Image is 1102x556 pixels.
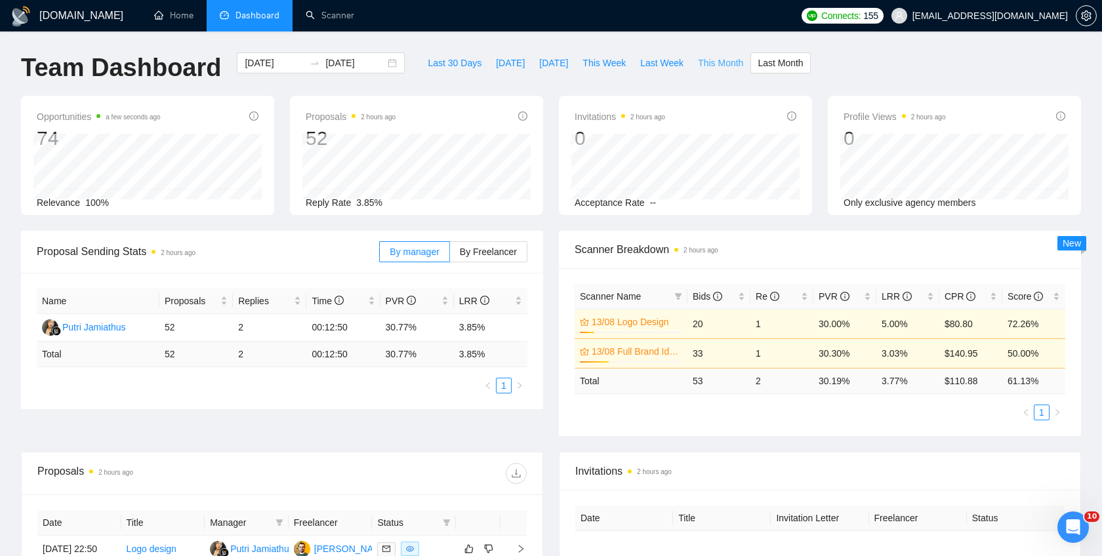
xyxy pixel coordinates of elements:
[532,52,575,73] button: [DATE]
[480,296,489,305] span: info-circle
[380,314,454,342] td: 30.77%
[1076,10,1097,21] a: setting
[464,544,474,554] span: like
[633,52,691,73] button: Last Week
[1057,511,1089,543] iframe: Intercom live chat
[484,382,492,389] span: left
[356,197,382,208] span: 3.85%
[106,113,160,121] time: a few seconds ago
[911,113,946,121] time: 2 hours ago
[37,126,161,151] div: 74
[210,515,270,530] span: Manager
[165,294,218,308] span: Proposals
[592,315,680,329] a: 13/08 Logo Design
[1002,309,1065,338] td: 72.26%
[245,56,304,70] input: Start date
[480,378,496,393] button: left
[518,111,527,121] span: info-circle
[1034,292,1043,301] span: info-circle
[506,468,526,479] span: download
[1056,111,1065,121] span: info-circle
[939,338,1002,368] td: $140.95
[1008,291,1043,302] span: Score
[512,378,527,393] button: right
[306,197,351,208] span: Reply Rate
[876,309,939,338] td: 5.00%
[440,513,453,532] span: filter
[428,56,481,70] span: Last 30 Days
[673,506,771,531] th: Title
[306,342,380,367] td: 00:12:50
[575,109,665,125] span: Invitations
[335,296,344,305] span: info-circle
[750,52,810,73] button: Last Month
[460,247,517,257] span: By Freelancer
[750,368,813,393] td: 2
[1018,405,1034,420] button: left
[895,11,904,20] span: user
[506,463,527,484] button: download
[1002,368,1065,393] td: 61.13 %
[386,296,417,306] span: PVR
[580,347,589,356] span: crown
[582,56,626,70] span: This Week
[539,56,568,70] span: [DATE]
[312,296,343,306] span: Time
[306,10,354,21] a: searchScanner
[121,510,205,536] th: Title
[630,113,665,121] time: 2 hours ago
[310,58,320,68] span: to
[869,506,967,531] th: Freelancer
[575,241,1065,258] span: Scanner Breakdown
[249,111,258,121] span: info-circle
[512,378,527,393] li: Next Page
[161,249,195,256] time: 2 hours ago
[687,309,750,338] td: 20
[235,10,279,21] span: Dashboard
[813,338,876,368] td: 30.30%
[306,314,380,342] td: 00:12:50
[37,288,159,314] th: Name
[233,314,306,342] td: 2
[37,197,80,208] span: Relevance
[687,338,750,368] td: 33
[713,292,722,301] span: info-circle
[42,319,58,336] img: PJ
[85,197,109,208] span: 100%
[496,378,512,393] li: 1
[770,292,779,301] span: info-circle
[220,10,229,20] span: dashboard
[159,342,233,367] td: 52
[844,197,976,208] span: Only exclusive agency members
[580,317,589,327] span: crown
[37,510,121,536] th: Date
[903,292,912,301] span: info-circle
[275,519,283,526] span: filter
[306,109,396,125] span: Proposals
[1076,5,1097,26] button: setting
[672,287,685,306] span: filter
[575,368,687,393] td: Total
[966,292,975,301] span: info-circle
[230,542,293,556] div: Putri Jamiathus
[939,309,1002,338] td: $80.80
[390,247,439,257] span: By manager
[693,291,722,302] span: Bids
[691,52,750,73] button: This Month
[516,382,523,389] span: right
[592,344,680,359] a: 13/08 Full Brand Identity
[314,542,390,556] div: [PERSON_NAME]
[575,463,1065,479] span: Invitations
[159,288,233,314] th: Proposals
[967,506,1065,531] th: Status
[750,338,813,368] td: 1
[687,368,750,393] td: 53
[674,292,682,300] span: filter
[454,342,527,367] td: 3.85 %
[684,247,718,254] time: 2 hours ago
[1002,338,1065,368] td: 50.00%
[771,506,868,531] th: Invitation Letter
[1034,405,1049,420] a: 1
[294,543,390,553] a: KA[PERSON_NAME]
[1034,405,1050,420] li: 1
